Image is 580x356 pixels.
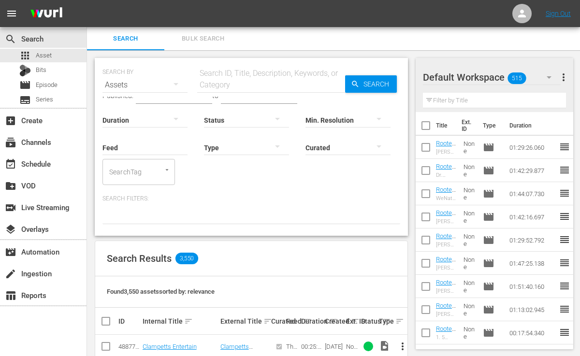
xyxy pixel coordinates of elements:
span: Episode [483,304,494,315]
td: None [460,136,479,159]
span: reorder [559,327,570,338]
span: reorder [559,303,570,315]
td: None [460,159,479,182]
a: Rooted in Wellness [S1E8] - WeNatal: Reversing [MEDICAL_DATA] and PCOS + How Men Play a Role in F... [436,186,456,331]
div: [PERSON_NAME] + [PERSON_NAME]: Plant-Based Muscle Building, Digestion Optimization + Balancing Ur... [436,265,456,271]
span: more_vert [558,71,569,83]
span: reorder [559,234,570,245]
td: 01:29:26.060 [506,136,559,159]
a: Rooted in Wellness [S1E9] - Dr. [PERSON_NAME]: The Most Important Habits to Prevent an Early Deat... [436,163,456,329]
td: 01:42:29.877 [506,159,559,182]
a: Sign Out [546,10,571,17]
div: [PERSON_NAME]: How to Become Hormonally Literate through Ancient Healing Practices [436,311,456,317]
div: Dr. [PERSON_NAME]: The Most Important Habits to Prevent an Early Death from a Longevity Expert [436,172,456,178]
span: Episode [483,142,494,153]
div: 1. 5 Ways to Become Rooted in Wellness [436,334,456,341]
span: Bulk Search [170,33,236,44]
span: reorder [559,187,570,199]
div: [PERSON_NAME] Means: Finding Optimal Metabolic Health through Ancient Wisdom [436,288,456,294]
div: Ext. ID [346,317,358,325]
div: Status [361,315,376,327]
span: Episode [19,79,31,91]
span: Search [5,33,16,45]
div: None [346,343,358,350]
th: Title [436,112,456,139]
span: Ingestion [5,268,16,280]
span: Episode [483,165,494,176]
td: 01:51:40.160 [506,275,559,298]
td: None [460,182,479,205]
div: 00:25:32.539 [301,343,322,350]
span: menu [6,8,17,19]
td: 01:47:25.138 [506,252,559,275]
td: 01:44:07.730 [506,182,559,205]
span: Bits [36,65,46,75]
td: None [460,228,479,252]
span: Asset [19,50,31,61]
span: 3,550 [175,253,198,264]
div: Created [325,315,343,327]
div: 48877389 [118,343,140,350]
td: None [460,275,479,298]
div: Duration [301,315,322,327]
div: Assets [102,71,188,99]
div: Internal Title [143,315,217,327]
button: Search [345,75,397,93]
td: None [460,321,479,344]
td: None [460,252,479,275]
a: Rooted in Wellness [S1E11] - [PERSON_NAME]: Gut Health and the Microbiome: Improving and Maintain... [436,140,456,328]
div: Bits [19,65,31,76]
span: Automation [5,246,16,258]
button: more_vert [558,66,569,89]
span: Reports [5,290,16,301]
span: Series [36,95,53,104]
div: WeNatal: Reversing [MEDICAL_DATA] and PCOS + How Men Play a Role in Fertility [436,195,456,201]
td: None [460,298,479,321]
div: [PERSON_NAME]: Gut Health and the Microbiome: Improving and Maintaining the Microbiome with Probi... [436,149,456,155]
span: sort [263,317,272,326]
div: Default Workspace [423,64,561,91]
div: ID [118,317,140,325]
span: Episode [36,80,58,90]
div: Type [379,315,388,327]
div: [PERSON_NAME]: Secrets to Thriving Through Biohacking and Ancient Wisdom for Women [436,242,456,248]
span: VOD [5,180,16,192]
th: Ext. ID [456,112,477,139]
td: 01:29:52.792 [506,228,559,252]
p: Search Filters: [102,195,400,203]
span: Series [19,94,31,106]
td: 00:17:54.340 [506,321,559,344]
span: Episode [483,211,494,223]
span: sort [184,317,193,326]
img: ans4CAIJ8jUAAAAAAAAAAAAAAAAAAAAAAAAgQb4GAAAAAAAAAAAAAAAAAAAAAAAAJMjXAAAAAAAAAAAAAAAAAAAAAAAAgAT5G... [23,2,70,25]
span: Episode [483,257,494,269]
span: Found 3,550 assets sorted by: relevance [107,288,215,295]
span: reorder [559,164,570,176]
div: External Title [220,315,268,327]
div: Feed [286,315,298,327]
span: Overlays [5,224,16,235]
span: Episode [483,234,494,246]
span: Episode [483,188,494,199]
div: Search ID, Title, Description, Keywords, or Category [197,68,345,91]
div: Curated [271,317,283,325]
span: Search Results [107,253,172,264]
span: reorder [559,141,570,153]
span: reorder [559,280,570,292]
span: Schedule [5,158,16,170]
span: Create [5,115,16,127]
span: reorder [559,211,570,222]
span: Video [379,340,391,352]
span: Episode [483,281,494,292]
span: Channels [5,137,16,148]
span: Search [93,33,159,44]
div: [DATE] [325,343,343,350]
td: None [460,205,479,228]
span: 515 [507,68,526,88]
td: 01:13:02.945 [506,298,559,321]
span: Episode [483,327,494,339]
a: Clampetts Entertain [143,343,197,350]
div: [PERSON_NAME]: Everyday Products that Are Making You Sick + How to Return to a Toxin-Free Lifestyle [436,218,456,225]
span: Search [360,75,397,93]
span: Asset [36,51,52,60]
